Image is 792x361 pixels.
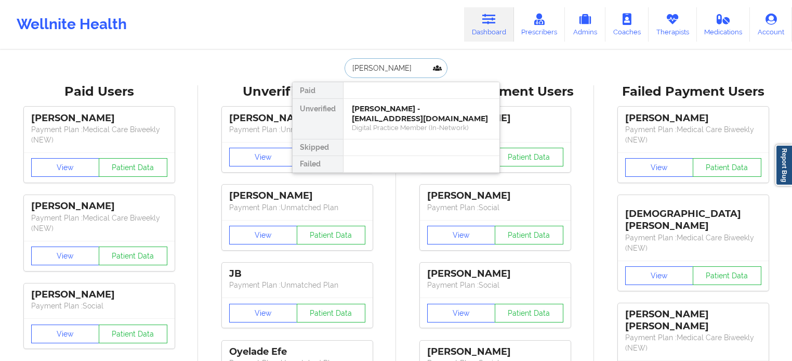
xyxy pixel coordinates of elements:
div: [PERSON_NAME] [229,190,365,202]
button: Patient Data [693,266,761,285]
p: Payment Plan : Medical Care Biweekly (NEW) [625,332,761,353]
button: Patient Data [99,247,167,265]
button: View [31,247,100,265]
p: Payment Plan : Medical Care Biweekly (NEW) [625,233,761,253]
div: [PERSON_NAME] [31,112,167,124]
div: [DEMOGRAPHIC_DATA][PERSON_NAME] [625,200,761,232]
button: View [229,304,298,323]
p: Payment Plan : Social [427,202,563,213]
p: Payment Plan : Medical Care Biweekly (NEW) [625,124,761,145]
div: [PERSON_NAME] [229,112,365,124]
a: Medications [697,7,750,42]
a: Coaches [605,7,649,42]
button: View [625,158,694,177]
p: Payment Plan : Unmatched Plan [229,280,365,290]
button: View [229,226,298,244]
button: View [625,266,694,285]
div: Digital Practice Member (In-Network) [352,123,491,132]
p: Payment Plan : Medical Care Biweekly (NEW) [31,213,167,234]
button: Patient Data [693,158,761,177]
a: Therapists [649,7,697,42]
div: Oyelade Efe [229,346,365,358]
button: Patient Data [495,148,563,166]
button: Patient Data [495,226,563,244]
button: View [31,158,100,177]
div: [PERSON_NAME] [31,200,167,212]
a: Account [750,7,792,42]
button: Patient Data [495,304,563,323]
div: [PERSON_NAME] [625,112,761,124]
p: Payment Plan : Social [31,301,167,311]
div: Skipped [293,139,343,156]
button: View [427,226,496,244]
div: Unverified [293,99,343,139]
div: Failed [293,156,343,173]
p: Payment Plan : Medical Care Biweekly (NEW) [31,124,167,145]
button: Patient Data [297,226,365,244]
div: [PERSON_NAME] [31,289,167,301]
div: Failed Payment Users [601,84,785,100]
div: [PERSON_NAME] - [EMAIL_ADDRESS][DOMAIN_NAME] [352,104,491,123]
p: Payment Plan : Unmatched Plan [229,202,365,213]
button: Patient Data [99,325,167,343]
button: View [31,325,100,343]
div: JB [229,268,365,280]
div: [PERSON_NAME] [PERSON_NAME] [625,308,761,332]
button: View [427,304,496,323]
button: Patient Data [99,158,167,177]
a: Report Bug [775,145,792,186]
div: Paid Users [7,84,191,100]
div: Paid [293,82,343,99]
button: View [229,148,298,166]
button: Patient Data [297,304,365,323]
a: Dashboard [464,7,514,42]
p: Payment Plan : Unmatched Plan [229,124,365,135]
div: [PERSON_NAME] [427,346,563,358]
a: Admins [565,7,605,42]
div: [PERSON_NAME] [427,190,563,202]
p: Payment Plan : Social [427,280,563,290]
a: Prescribers [514,7,565,42]
div: Unverified Users [205,84,389,100]
div: [PERSON_NAME] [427,268,563,280]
